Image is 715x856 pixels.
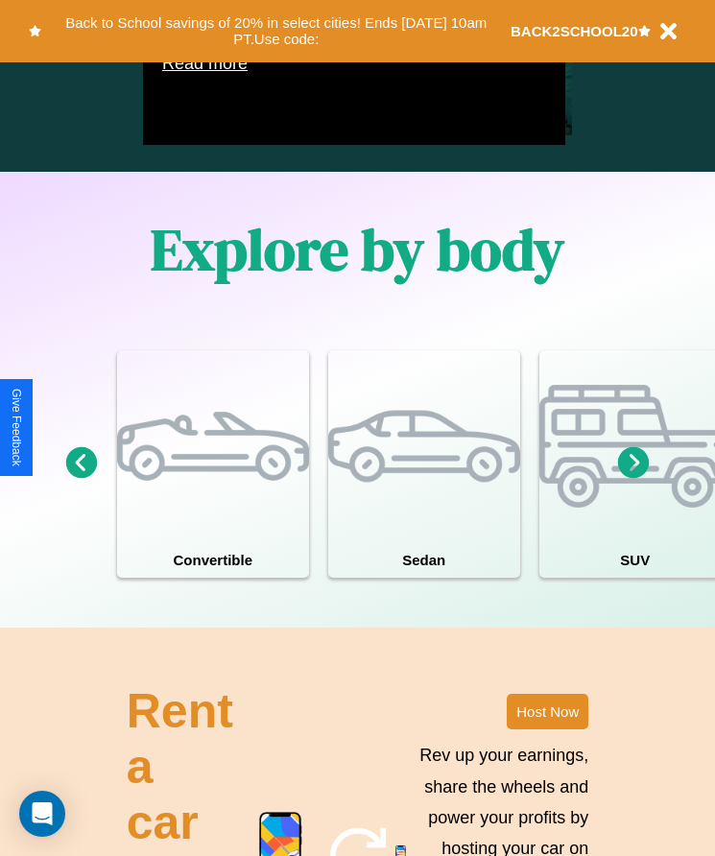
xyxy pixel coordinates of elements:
[41,10,511,53] button: Back to School savings of 20% in select cities! Ends [DATE] 10am PT.Use code:
[19,791,65,837] div: Open Intercom Messenger
[328,542,520,578] h4: Sedan
[127,683,238,850] h2: Rent a car
[162,48,546,79] p: Read more
[10,389,23,466] div: Give Feedback
[507,694,588,729] button: Host Now
[151,210,564,289] h1: Explore by body
[117,542,309,578] h4: Convertible
[511,23,638,39] b: BACK2SCHOOL20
